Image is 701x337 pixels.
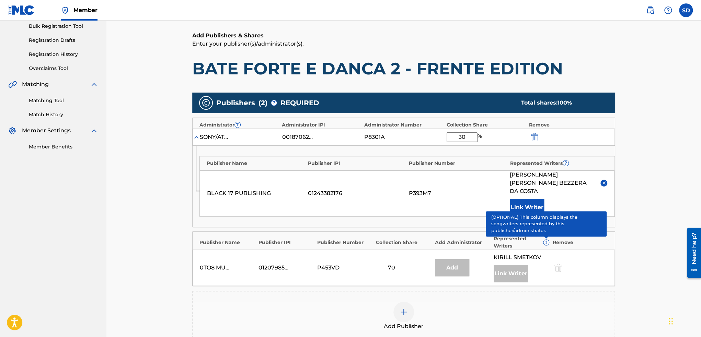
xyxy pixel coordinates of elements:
[199,121,278,129] div: Administrator
[216,98,255,108] span: Publishers
[435,239,490,246] div: Add Administrator
[553,239,608,246] div: Remove
[207,160,304,167] div: Publisher Name
[193,134,200,141] img: expand-cell-toggle
[73,6,97,14] span: Member
[22,80,49,88] span: Matching
[280,98,319,108] span: REQUIRED
[29,111,98,118] a: Match History
[646,6,654,14] img: search
[308,189,405,197] div: 01243382176
[510,160,608,167] div: Represented Writers
[531,133,538,141] img: 12a2ab48e56ec057fbd8.svg
[202,99,210,107] img: publishers
[8,80,17,88] img: Matching
[61,6,69,14] img: Top Rightsholder
[447,121,526,129] div: Collection Share
[90,80,98,88] img: expand
[543,240,549,245] span: ?
[664,6,672,14] img: help
[529,121,608,129] div: Remove
[400,308,408,316] img: add
[207,189,304,197] div: BLACK 17 PUBLISHING
[8,5,35,15] img: MLC Logo
[494,253,541,262] span: KIRILL SMETKOV
[376,239,431,246] div: Collection Share
[282,121,361,129] div: Administrator IPI
[643,3,657,17] a: Public Search
[364,121,443,129] div: Administrator Number
[22,127,71,135] span: Member Settings
[192,32,615,40] h6: Add Publishers & Shares
[409,189,506,197] div: P393M7
[669,311,673,332] div: Drag
[682,225,701,280] iframe: Resource Center
[8,127,16,135] img: Member Settings
[90,127,98,135] img: expand
[29,97,98,104] a: Matching Tool
[29,65,98,72] a: Overclaims Tool
[235,122,240,128] span: ?
[29,23,98,30] a: Bulk Registration Tool
[192,58,615,79] h1: BATE FORTE E DANCA 2 - FRENTE EDITION
[510,171,595,195] span: [PERSON_NAME] [PERSON_NAME] BEZZERA DA COSTA
[258,98,267,108] span: ( 2 )
[601,180,607,185] img: remove-from-list-button
[29,37,98,44] a: Registration Drafts
[667,304,701,337] iframe: Chat Widget
[494,235,549,250] div: Represented Writers
[29,51,98,58] a: Registration History
[258,239,313,246] div: Publisher IPI
[271,100,277,106] span: ?
[409,160,507,167] div: Publisher Number
[661,3,675,17] div: Help
[478,132,484,142] span: %
[558,99,572,106] span: 100 %
[199,239,255,246] div: Publisher Name
[563,160,568,166] span: ?
[521,99,601,107] div: Total shares:
[510,199,544,216] button: Link Writer
[308,160,406,167] div: Publisher IPI
[29,143,98,151] a: Member Benefits
[317,239,372,246] div: Publisher Number
[192,40,615,48] p: Enter your publisher(s)/administrator(s).
[679,3,693,17] div: User Menu
[384,322,424,330] span: Add Publisher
